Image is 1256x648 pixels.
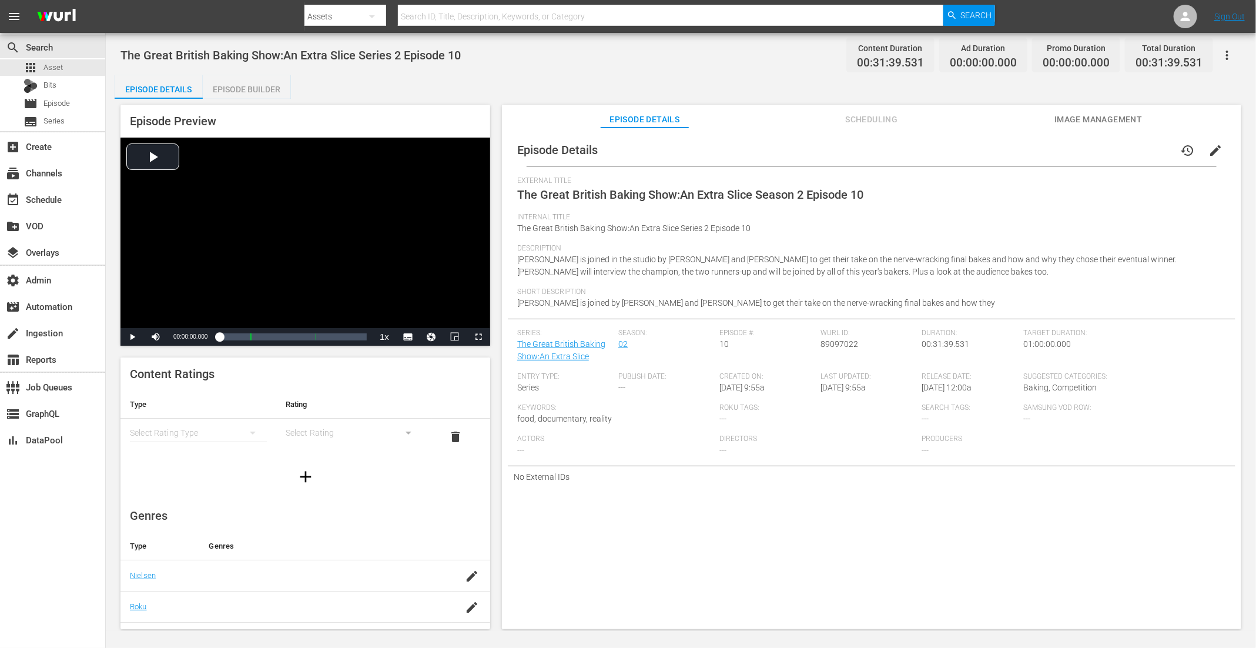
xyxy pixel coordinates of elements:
[517,383,539,392] span: Series
[517,445,524,455] span: ---
[24,79,38,93] div: Bits
[922,329,1017,338] span: Duration:
[517,288,1220,297] span: Short Description
[467,328,490,346] button: Fullscreen
[1136,56,1203,70] span: 00:31:39.531
[922,445,929,455] span: ---
[1023,383,1097,392] span: Baking, Competition
[1180,143,1194,158] span: history
[6,300,20,314] span: Automation
[821,339,859,349] span: 89097022
[1136,40,1203,56] div: Total Duration
[618,329,714,338] span: Season:
[1023,329,1220,338] span: Target Duration:
[6,140,20,154] span: Create
[517,339,605,361] a: The Great British Baking Show:An Extra Slice
[922,339,970,349] span: 00:31:39.531
[130,571,156,580] a: Nielsen
[1173,136,1201,165] button: history
[1043,40,1110,56] div: Promo Duration
[719,372,815,382] span: Created On:
[120,328,144,346] button: Play
[6,273,20,288] span: Admin
[420,328,443,346] button: Jump To Time
[517,414,612,423] span: food, documentary, reality
[601,112,689,127] span: Episode Details
[396,328,420,346] button: Subtitles
[24,61,38,75] span: Asset
[144,328,168,346] button: Mute
[43,98,70,109] span: Episode
[857,56,924,70] span: 00:31:39.531
[130,114,216,128] span: Episode Preview
[821,372,916,382] span: Last Updated:
[200,532,452,560] th: Genres
[719,329,815,338] span: Episode #:
[28,3,85,31] img: ans4CAIJ8jUAAAAAAAAAAAAAAAAAAAAAAAAgQb4GAAAAAAAAAAAAAAAAAAAAAAAAJMjXAAAAAAAAAAAAAAAAAAAAAAAAgAT5G...
[448,430,463,444] span: delete
[618,339,628,349] a: 02
[517,176,1220,186] span: External Title
[719,414,726,423] span: ---
[828,112,916,127] span: Scheduling
[6,407,20,421] span: GraphQL
[276,390,432,419] th: Rating
[719,403,916,413] span: Roku Tags:
[130,367,215,381] span: Content Ratings
[441,423,470,451] button: delete
[6,353,20,367] span: Reports
[43,115,65,127] span: Series
[1023,372,1220,382] span: Suggested Categories:
[922,414,929,423] span: ---
[517,188,863,202] span: The Great British Baking Show:An Extra Slice Season 2 Episode 10
[130,509,168,523] span: Genres
[6,246,20,260] span: Overlays
[618,372,714,382] span: Publish Date:
[517,143,598,157] span: Episode Details
[373,328,396,346] button: Playback Rate
[115,75,203,103] div: Episode Details
[517,255,1177,276] span: [PERSON_NAME] is joined in the studio by [PERSON_NAME] and [PERSON_NAME] to get their take on the...
[219,333,367,340] div: Progress Bar
[517,435,714,444] span: Actors
[821,329,916,338] span: Wurl ID:
[6,193,20,207] span: Schedule
[950,40,1017,56] div: Ad Duration
[517,372,612,382] span: Entry Type:
[43,79,56,91] span: Bits
[130,602,147,611] a: Roku
[922,372,1017,382] span: Release Date:
[508,466,1235,487] div: No External IDs
[719,383,765,392] span: [DATE] 9:55a
[618,383,625,392] span: ---
[6,380,20,395] span: Job Queues
[120,138,490,346] div: Video Player
[6,219,20,233] span: VOD
[120,48,461,62] span: The Great British Baking Show:An Extra Slice Series 2 Episode 10
[443,328,467,346] button: Picture-in-Picture
[950,56,1017,70] span: 00:00:00.000
[922,435,1118,444] span: Producers
[857,40,924,56] div: Content Duration
[821,383,866,392] span: [DATE] 9:55a
[6,326,20,340] span: Ingestion
[922,403,1017,413] span: Search Tags:
[43,62,63,74] span: Asset
[6,166,20,181] span: Channels
[1043,56,1110,70] span: 00:00:00.000
[719,435,916,444] span: Directors
[1054,112,1143,127] span: Image Management
[115,75,203,99] button: Episode Details
[1023,403,1118,413] span: Samsung VOD Row:
[203,75,291,99] button: Episode Builder
[120,532,200,560] th: Type
[961,5,992,26] span: Search
[517,244,1220,253] span: Description
[922,383,972,392] span: [DATE] 12:00a
[517,329,612,338] span: Series:
[120,390,276,419] th: Type
[203,75,291,103] div: Episode Builder
[517,298,995,308] span: [PERSON_NAME] is joined by [PERSON_NAME] and [PERSON_NAME] to get their take on the nerve-wrackin...
[173,333,207,340] span: 00:00:00.000
[719,339,729,349] span: 10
